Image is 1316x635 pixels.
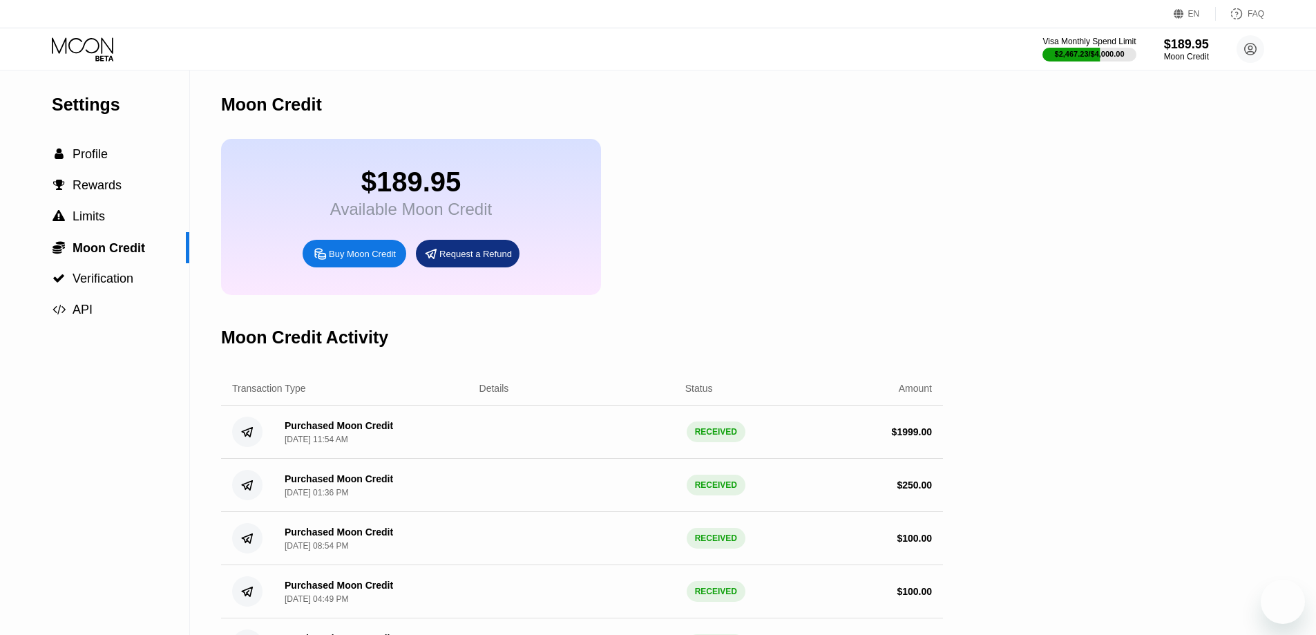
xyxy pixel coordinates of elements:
[330,200,492,219] div: Available Moon Credit
[232,383,306,394] div: Transaction Type
[53,240,65,254] span: 
[53,272,65,285] span: 
[73,303,93,316] span: API
[52,179,66,191] div: 
[73,178,122,192] span: Rewards
[1042,37,1136,61] div: Visa Monthly Spend Limit$2,467.23/$4,000.00
[1164,52,1209,61] div: Moon Credit
[892,426,932,437] div: $ 1999.00
[52,272,66,285] div: 
[1216,7,1264,21] div: FAQ
[897,586,932,597] div: $ 100.00
[1174,7,1216,21] div: EN
[330,167,492,198] div: $189.95
[52,95,189,115] div: Settings
[73,147,108,161] span: Profile
[416,240,519,267] div: Request a Refund
[52,303,66,316] div: 
[1164,37,1209,52] div: $189.95
[73,272,133,285] span: Verification
[439,248,512,260] div: Request a Refund
[685,383,713,394] div: Status
[329,248,396,260] div: Buy Moon Credit
[285,473,393,484] div: Purchased Moon Credit
[53,210,65,222] span: 
[73,209,105,223] span: Limits
[687,475,745,495] div: RECEIVED
[285,488,348,497] div: [DATE] 01:36 PM
[479,383,509,394] div: Details
[53,179,65,191] span: 
[687,581,745,602] div: RECEIVED
[1164,37,1209,61] div: $189.95Moon Credit
[221,328,388,348] div: Moon Credit Activity
[55,148,64,160] span: 
[285,435,348,444] div: [DATE] 11:54 AM
[285,580,393,591] div: Purchased Moon Credit
[897,480,932,491] div: $ 250.00
[303,240,406,267] div: Buy Moon Credit
[52,210,66,222] div: 
[1055,50,1125,58] div: $2,467.23 / $4,000.00
[285,541,348,551] div: [DATE] 08:54 PM
[221,95,322,115] div: Moon Credit
[1042,37,1136,46] div: Visa Monthly Spend Limit
[52,240,66,254] div: 
[285,527,393,538] div: Purchased Moon Credit
[1188,9,1200,19] div: EN
[1248,9,1264,19] div: FAQ
[53,303,66,316] span: 
[687,421,745,442] div: RECEIVED
[899,383,932,394] div: Amount
[73,241,145,255] span: Moon Credit
[285,594,348,604] div: [DATE] 04:49 PM
[52,148,66,160] div: 
[687,528,745,549] div: RECEIVED
[1261,580,1305,624] iframe: Button to launch messaging window
[897,533,932,544] div: $ 100.00
[285,420,393,431] div: Purchased Moon Credit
